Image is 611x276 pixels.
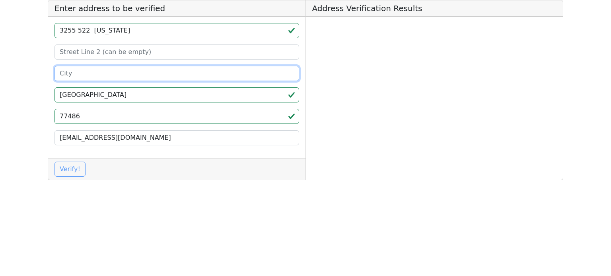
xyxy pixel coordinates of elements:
h5: Enter address to be verified [48,0,305,17]
input: City [54,66,299,81]
input: Street Line 2 (can be empty) [54,44,299,60]
h5: Address Verification Results [306,0,563,17]
input: 2-Letter State [54,87,299,102]
input: ZIP code 5 or 5+4 [54,109,299,124]
input: Street Line 1 [54,23,299,38]
input: Your Email [54,130,299,145]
